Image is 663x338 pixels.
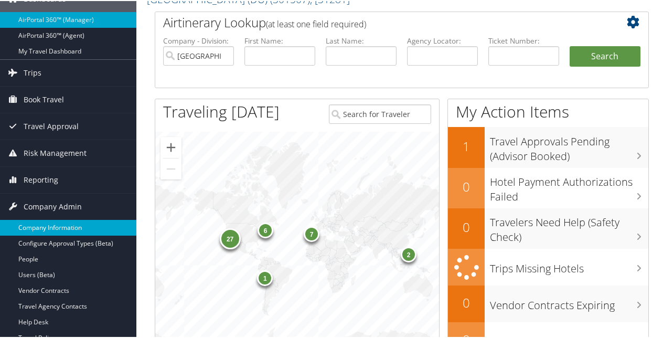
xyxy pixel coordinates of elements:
[490,128,648,163] h3: Travel Approvals Pending (Advisor Booked)
[448,100,648,122] h1: My Action Items
[24,166,58,192] span: Reporting
[448,136,485,154] h2: 1
[24,59,41,85] span: Trips
[490,168,648,203] h3: Hotel Payment Authorizations Failed
[448,293,485,311] h2: 0
[490,255,648,275] h3: Trips Missing Hotels
[488,35,559,45] label: Ticket Number:
[266,17,366,29] span: (at least one field required)
[161,157,181,178] button: Zoom out
[24,193,82,219] span: Company Admin
[163,13,600,30] h2: Airtinerary Lookup
[219,227,240,248] div: 27
[448,177,485,195] h2: 0
[407,35,478,45] label: Agency Locator:
[161,136,181,157] button: Zoom in
[304,225,319,241] div: 7
[401,246,416,261] div: 2
[24,86,64,112] span: Book Travel
[163,35,234,45] label: Company - Division:
[24,112,79,139] span: Travel Approval
[329,103,432,123] input: Search for Traveler
[448,167,648,207] a: 0Hotel Payment Authorizations Failed
[570,45,640,66] button: Search
[257,269,273,284] div: 1
[448,217,485,235] h2: 0
[244,35,315,45] label: First Name:
[24,139,87,165] span: Risk Management
[163,100,280,122] h1: Traveling [DATE]
[326,35,397,45] label: Last Name:
[258,221,273,237] div: 6
[448,126,648,166] a: 1Travel Approvals Pending (Advisor Booked)
[448,207,648,248] a: 0Travelers Need Help (Safety Check)
[448,248,648,285] a: Trips Missing Hotels
[448,284,648,321] a: 0Vendor Contracts Expiring
[490,209,648,244] h3: Travelers Need Help (Safety Check)
[490,292,648,312] h3: Vendor Contracts Expiring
